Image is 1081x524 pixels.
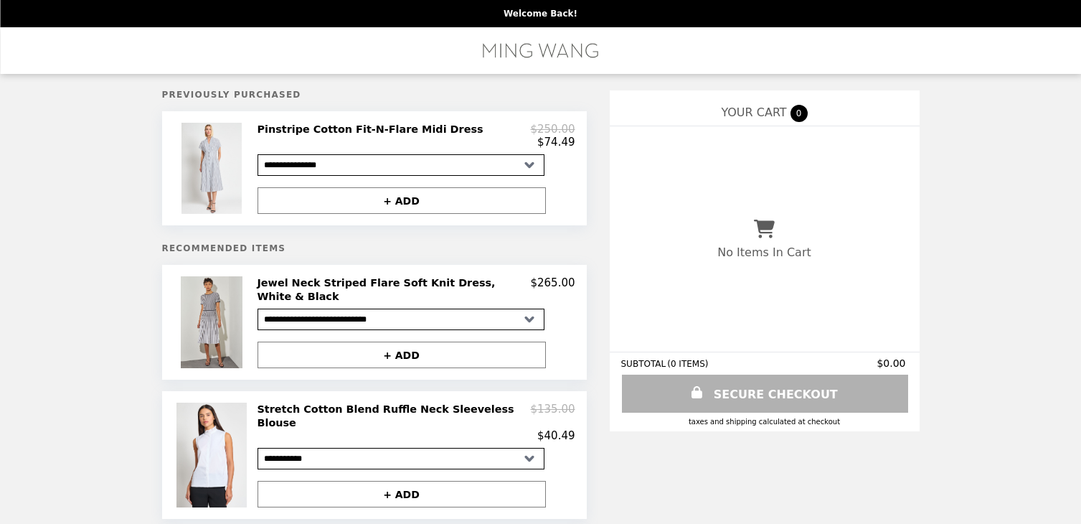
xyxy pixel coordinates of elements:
p: No Items In Cart [717,245,811,259]
span: SUBTOTAL [621,359,668,369]
span: 0 [790,105,808,122]
select: Select a product variant [258,154,544,176]
p: $265.00 [530,276,575,303]
img: Brand Logo [481,36,601,65]
h2: Jewel Neck Striped Flare Soft Knit Dress, White & Black [258,276,531,303]
p: $135.00 [530,403,575,429]
p: $250.00 [530,123,575,136]
div: Taxes and Shipping calculated at checkout [621,418,908,426]
span: YOUR CART [721,106,786,119]
h5: Previously Purchased [162,90,587,100]
h5: Recommended Items [162,243,587,253]
img: Jewel Neck Striped Flare Soft Knit Dress, White & Black [181,276,245,368]
img: Pinstripe Cotton Fit-N-Flare Midi Dress [181,123,246,214]
span: $0.00 [877,357,907,369]
select: Select a product variant [258,448,544,469]
p: Welcome Back! [504,9,577,19]
button: + ADD [258,187,546,214]
button: + ADD [258,342,546,368]
span: ( 0 ITEMS ) [667,359,708,369]
img: Stretch Cotton Blend Ruffle Neck Sleeveless Blouse [176,403,250,507]
button: + ADD [258,481,546,507]
h2: Stretch Cotton Blend Ruffle Neck Sleeveless Blouse [258,403,531,429]
select: Select a product variant [258,309,544,330]
h2: Pinstripe Cotton Fit-N-Flare Midi Dress [258,123,489,136]
p: $40.49 [537,429,575,442]
p: $74.49 [537,136,575,149]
